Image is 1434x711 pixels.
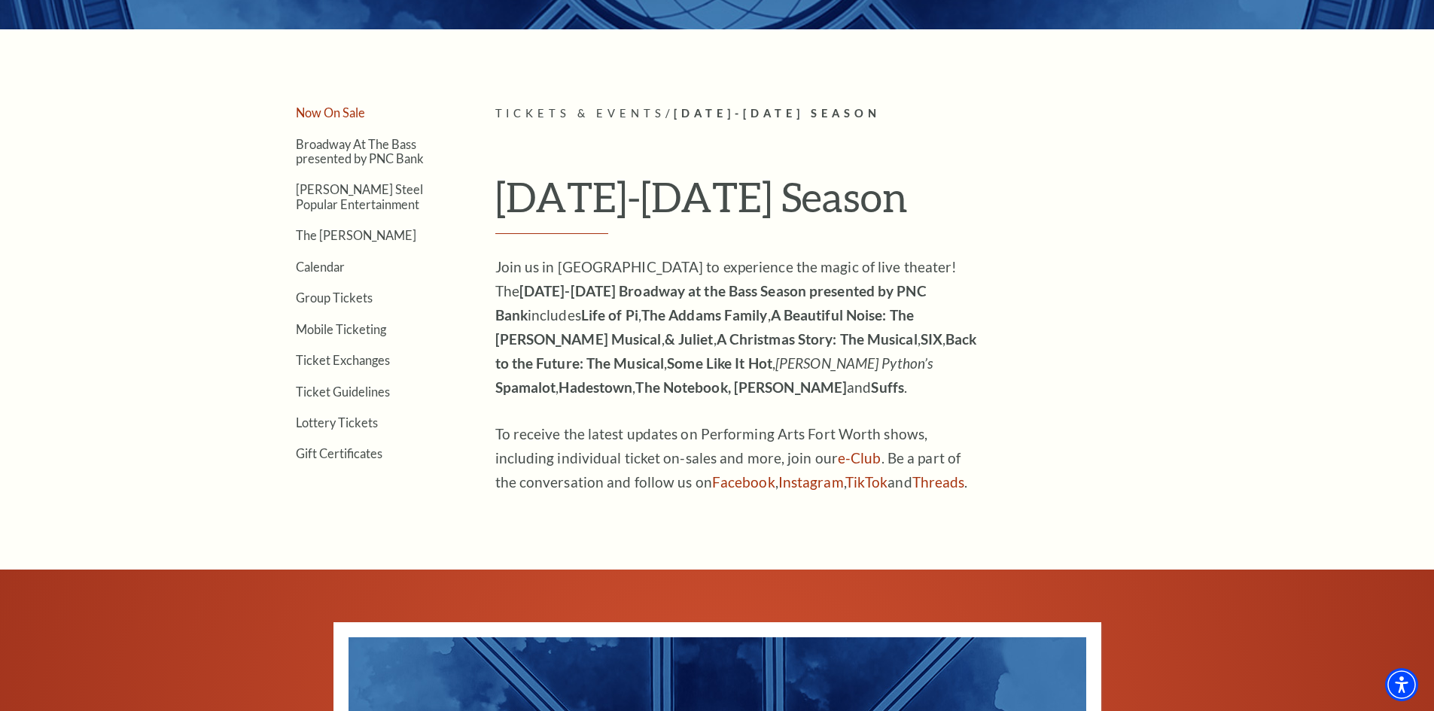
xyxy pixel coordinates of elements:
[667,354,772,372] strong: Some Like It Hot
[495,330,977,372] strong: Back to the Future: The Musical
[838,449,881,466] a: e-Club
[665,330,714,348] strong: & Juliet
[778,473,844,491] a: Instagram
[296,415,378,430] a: Lottery Tickets
[775,354,933,372] em: [PERSON_NAME] Python’s
[495,422,985,494] p: To receive the latest updates on Performing Arts Fort Worth shows, including individual ticket on...
[495,282,927,324] strong: [DATE]-[DATE] Broadway at the Bass Season presented by PNC Bank
[845,473,888,491] a: TikTok
[921,330,942,348] strong: SIX
[912,473,965,491] a: Threads
[296,228,416,242] a: The [PERSON_NAME]
[296,137,424,166] a: Broadway At The Bass presented by PNC Bank
[559,378,632,396] strong: Hadestown
[581,306,638,324] strong: Life of Pi
[495,105,1184,123] p: /
[296,353,390,367] a: Ticket Exchanges
[296,105,365,120] a: Now On Sale
[717,330,918,348] strong: A Christmas Story: The Musical
[296,290,373,305] a: Group Tickets
[296,322,386,336] a: Mobile Ticketing
[674,107,881,120] span: [DATE]-[DATE] Season
[495,378,556,396] strong: Spamalot
[1385,668,1418,701] div: Accessibility Menu
[296,260,345,274] a: Calendar
[495,172,1184,234] h1: [DATE]-[DATE] Season
[296,446,382,460] a: Gift Certificates
[635,378,847,396] strong: The Notebook, [PERSON_NAME]
[712,473,775,491] a: Facebook
[641,306,768,324] strong: The Addams Family
[495,255,985,400] p: Join us in [GEOGRAPHIC_DATA] to experience the magic of live theater! The includes , , , , , , , ...
[495,306,914,348] strong: A Beautiful Noise: The [PERSON_NAME] Musical
[296,182,423,211] a: [PERSON_NAME] Steel Popular Entertainment
[871,378,904,396] strong: Suffs
[296,384,390,399] a: Ticket Guidelines
[495,107,666,120] span: Tickets & Events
